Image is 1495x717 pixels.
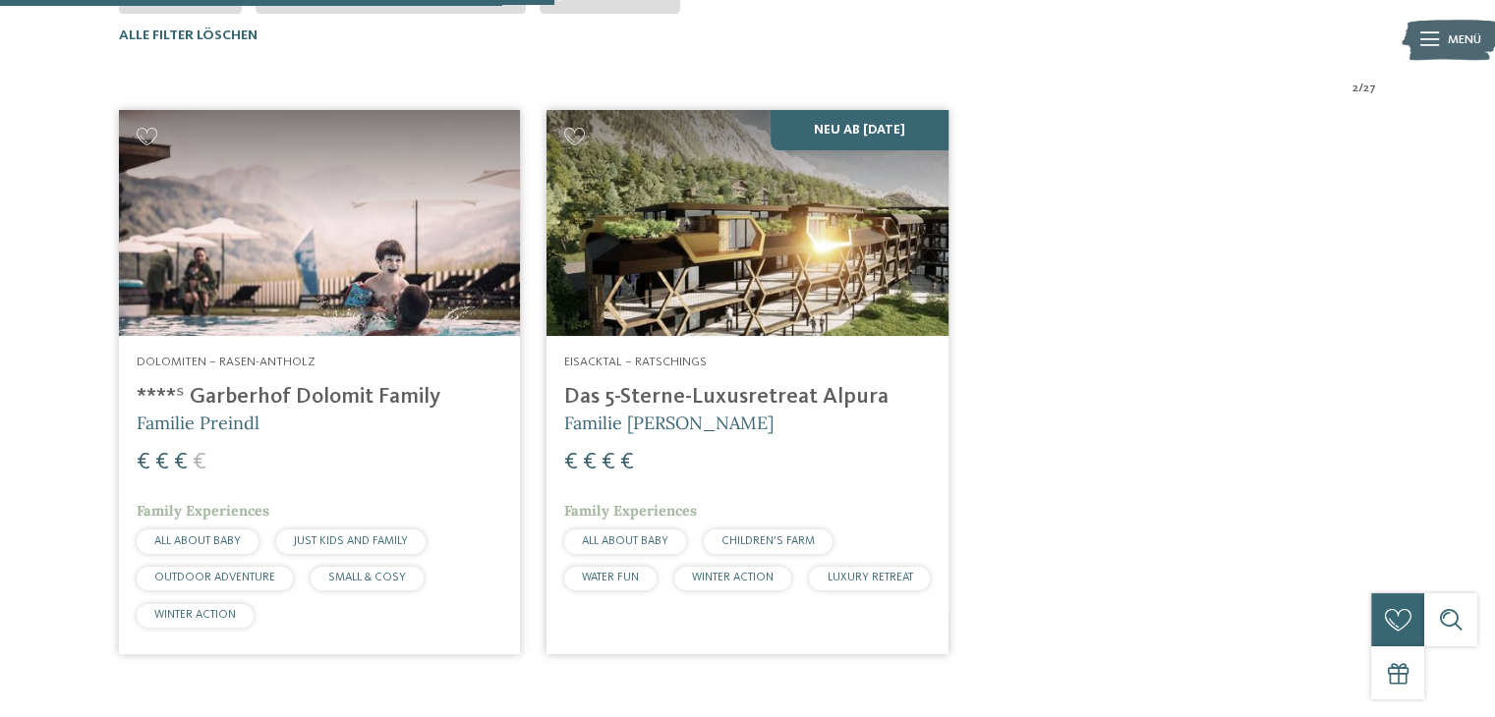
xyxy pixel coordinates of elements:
a: Familienhotels gesucht? Hier findet ihr die besten! Dolomiten – Rasen-Antholz ****ˢ Garberhof Dol... [119,110,520,654]
span: Familie [PERSON_NAME] [564,412,774,434]
a: Familienhotels gesucht? Hier findet ihr die besten! Neu ab [DATE] Eisacktal – Ratschings Das 5-St... [546,110,948,654]
img: Familienhotels gesucht? Hier findet ihr die besten! [546,110,948,336]
span: € [583,451,597,474]
span: WINTER ACTION [692,572,774,583]
span: € [193,451,206,474]
span: WATER FUN [582,572,639,583]
span: € [174,451,188,474]
span: LUXURY RETREAT [827,572,912,583]
span: € [155,451,169,474]
span: Eisacktal – Ratschings [564,356,707,368]
span: € [620,451,634,474]
span: Family Experiences [564,502,697,520]
span: SMALL & COSY [328,572,406,583]
span: Family Experiences [137,502,269,520]
span: WINTER ACTION [154,609,236,621]
img: Familienhotels gesucht? Hier findet ihr die besten! [119,110,520,336]
span: € [602,451,615,474]
h4: ****ˢ Garberhof Dolomit Family [137,384,502,411]
span: Dolomiten – Rasen-Antholz [137,356,316,368]
span: JUST KIDS AND FAMILY [294,535,408,547]
span: OUTDOOR ADVENTURE [154,572,275,583]
h4: Das 5-Sterne-Luxusretreat Alpura [564,384,930,411]
span: € [137,451,150,474]
span: ALL ABOUT BABY [582,535,668,547]
span: 27 [1363,80,1376,97]
span: / [1358,80,1363,97]
span: CHILDREN’S FARM [721,535,815,547]
span: Familie Preindl [137,412,259,434]
span: € [564,451,578,474]
span: Alle Filter löschen [119,28,258,42]
span: 2 [1352,80,1358,97]
span: ALL ABOUT BABY [154,535,241,547]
